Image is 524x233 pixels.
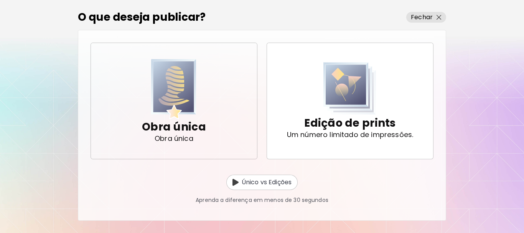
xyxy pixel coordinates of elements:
button: Print EditionEdição de printsUm número limitado de impressões. [267,43,433,159]
p: Aprenda a diferença em menos de 30 segundos [196,196,328,204]
p: Edição de prints [304,116,395,131]
p: Obra única [142,119,206,135]
button: Unique ArtworkObra únicaObra única [91,43,257,159]
img: Print Edition [323,62,376,115]
p: Único vs Edições [242,178,292,187]
img: Unique Artwork [151,59,196,119]
button: Unique vs EditionÚnico vs Edições [226,175,298,190]
p: Um número limitado de impressões. [287,131,414,139]
img: Unique vs Edition [232,179,239,186]
p: Obra única [155,135,193,142]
